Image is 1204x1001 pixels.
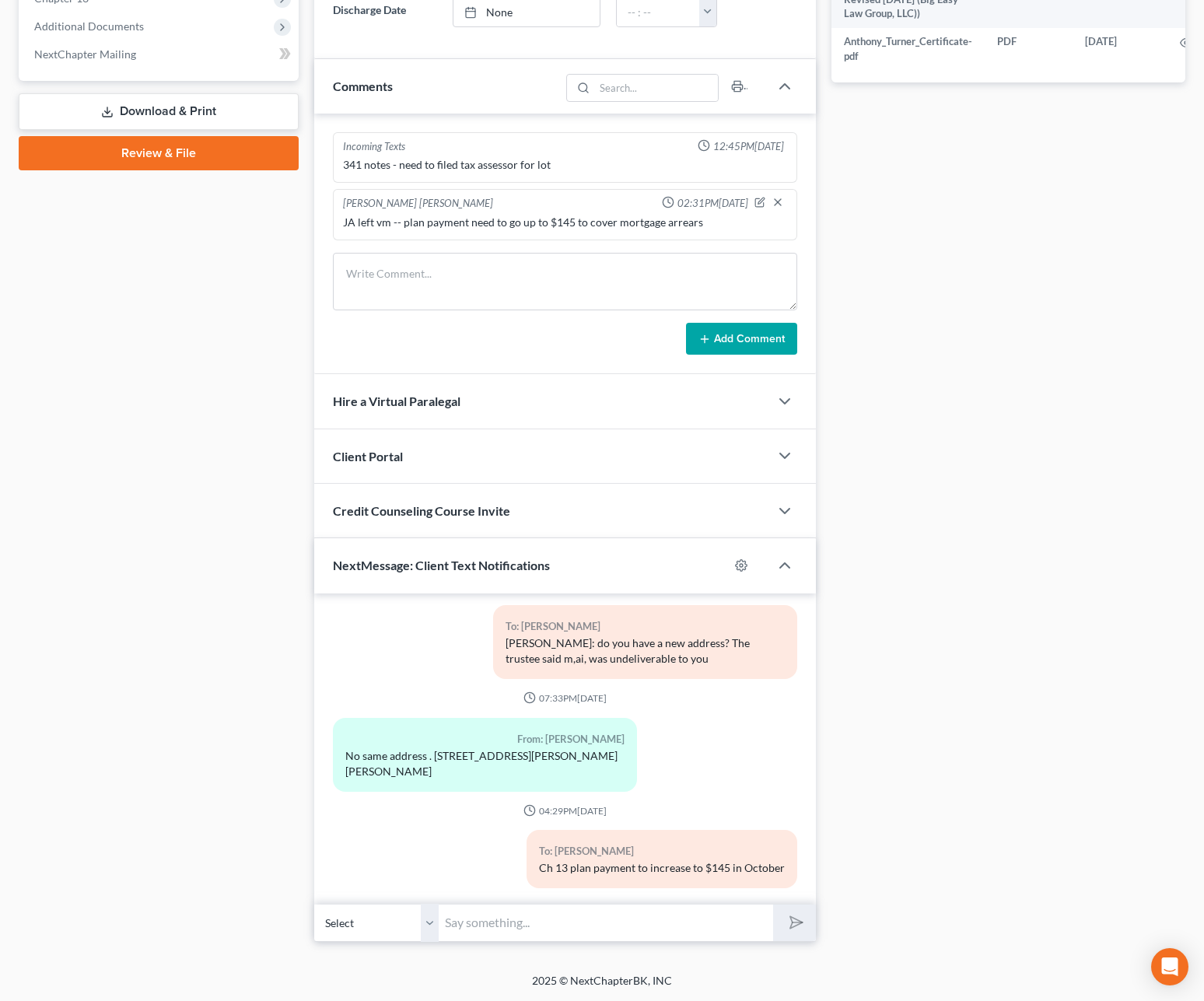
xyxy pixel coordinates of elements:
div: No same address . [STREET_ADDRESS][PERSON_NAME][PERSON_NAME] [345,748,625,779]
button: Add Comment [686,323,797,355]
span: 02:31PM[DATE] [677,196,748,211]
span: Client Portal [333,449,403,464]
div: 04:29PM[DATE] [333,804,797,817]
span: NextChapter Mailing [34,47,136,61]
a: Download & Print [19,93,299,130]
div: To: [PERSON_NAME] [539,842,785,860]
span: 12:45PM[DATE] [713,139,784,154]
span: Hire a Virtual Paralegal [333,394,460,408]
div: To: [PERSON_NAME] [506,618,785,635]
input: Search... [595,75,719,101]
td: [DATE] [1073,28,1167,71]
span: NextMessage: Client Text Notifications [333,558,550,572]
span: Credit Counseling Course Invite [333,503,510,518]
div: From: [PERSON_NAME] [345,730,625,748]
input: Say something... [439,904,773,942]
div: Incoming Texts [343,139,405,154]
div: 2025 © NextChapterBK, INC [159,973,1045,1001]
span: Comments [333,79,393,93]
a: Review & File [19,136,299,170]
div: JA left vm -- plan payment need to go up to $145 to cover mortgage arrears [343,215,787,230]
td: PDF [985,28,1073,71]
a: NextChapter Mailing [22,40,299,68]
div: Ch 13 plan payment to increase to $145 in October [539,860,785,876]
div: [PERSON_NAME]: do you have a new address? The trustee said m,ai, was undeliverable to you [506,635,785,667]
div: 341 notes - need to filed tax assessor for lot [343,157,787,173]
div: [PERSON_NAME] [PERSON_NAME] [343,196,493,212]
td: Anthony_Turner_Certificate-pdf [831,28,985,71]
div: 07:33PM[DATE] [333,691,797,705]
span: Additional Documents [34,19,144,33]
div: Open Intercom Messenger [1151,948,1188,985]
